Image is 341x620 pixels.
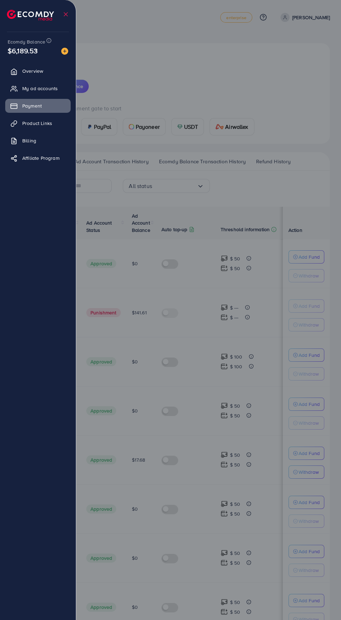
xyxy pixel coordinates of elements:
a: Product Links [5,116,71,130]
span: $6,189.53 [8,46,38,56]
span: Ecomdy Balance [8,38,45,45]
a: Payment [5,99,71,113]
a: My ad accounts [5,81,71,95]
span: Billing [22,137,36,144]
span: Payment [22,102,42,109]
a: Affiliate Program [5,151,71,165]
img: image [61,48,68,55]
span: Overview [22,68,43,74]
span: Affiliate Program [22,155,60,162]
img: logo [7,10,54,21]
a: Overview [5,64,71,78]
a: Billing [5,134,71,148]
span: Product Links [22,120,52,127]
iframe: Chat [311,589,336,615]
span: My ad accounts [22,85,58,92]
